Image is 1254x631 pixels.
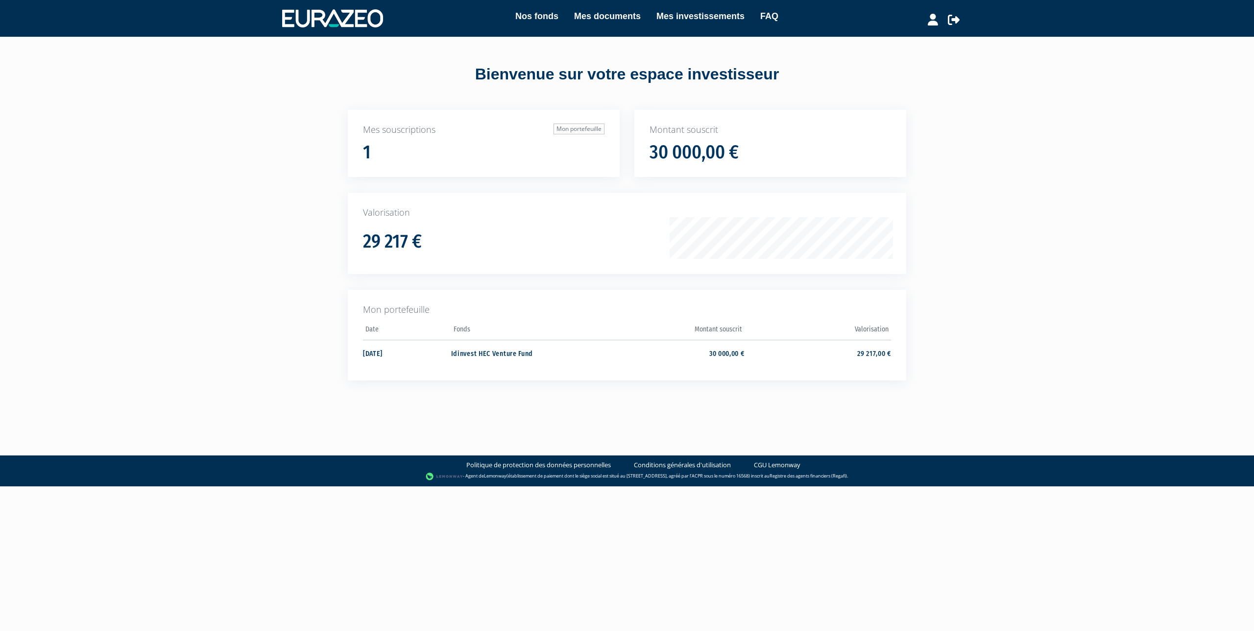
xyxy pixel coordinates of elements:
[554,124,604,134] a: Mon portefeuille
[650,124,891,136] p: Montant souscrit
[574,9,641,23] a: Mes documents
[363,303,891,316] p: Mon portefeuille
[745,340,891,366] td: 29 217,00 €
[363,142,371,163] h1: 1
[598,322,744,340] th: Montant souscrit
[745,322,891,340] th: Valorisation
[451,340,598,366] td: Idinvest HEC Venture Fund
[363,206,891,219] p: Valorisation
[326,63,928,86] div: Bienvenue sur votre espace investisseur
[363,124,604,136] p: Mes souscriptions
[363,322,451,340] th: Date
[451,322,598,340] th: Fonds
[650,142,739,163] h1: 30 000,00 €
[760,9,778,23] a: FAQ
[754,460,800,470] a: CGU Lemonway
[10,472,1244,481] div: - Agent de (établissement de paiement dont le siège social est situé au [STREET_ADDRESS], agréé p...
[363,231,422,252] h1: 29 217 €
[770,473,847,479] a: Registre des agents financiers (Regafi)
[515,9,558,23] a: Nos fonds
[466,460,611,470] a: Politique de protection des données personnelles
[363,340,451,366] td: [DATE]
[634,460,731,470] a: Conditions générales d'utilisation
[484,473,506,479] a: Lemonway
[426,472,463,481] img: logo-lemonway.png
[282,9,383,27] img: 1732889491-logotype_eurazeo_blanc_rvb.png
[656,9,745,23] a: Mes investissements
[598,340,744,366] td: 30 000,00 €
